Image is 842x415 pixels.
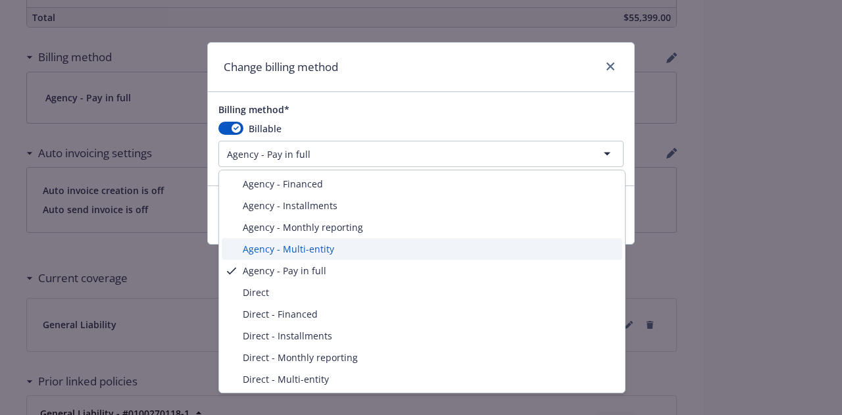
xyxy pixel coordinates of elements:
[243,351,358,364] span: Direct - Monthly reporting
[243,285,269,299] span: Direct
[243,199,337,212] span: Agency - Installments
[243,220,363,234] span: Agency - Monthly reporting
[243,372,329,386] span: Direct - Multi-entity
[243,329,332,343] span: Direct - Installments
[592,70,655,83] span: Export to CSV
[757,70,826,83] span: Add BOR policy
[243,242,334,256] span: Agency - Multi-entity
[243,177,323,191] span: Agency - Financed
[243,264,326,278] span: Agency - Pay in full
[660,70,752,83] span: Add historical policy
[243,307,318,321] span: Direct - Financed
